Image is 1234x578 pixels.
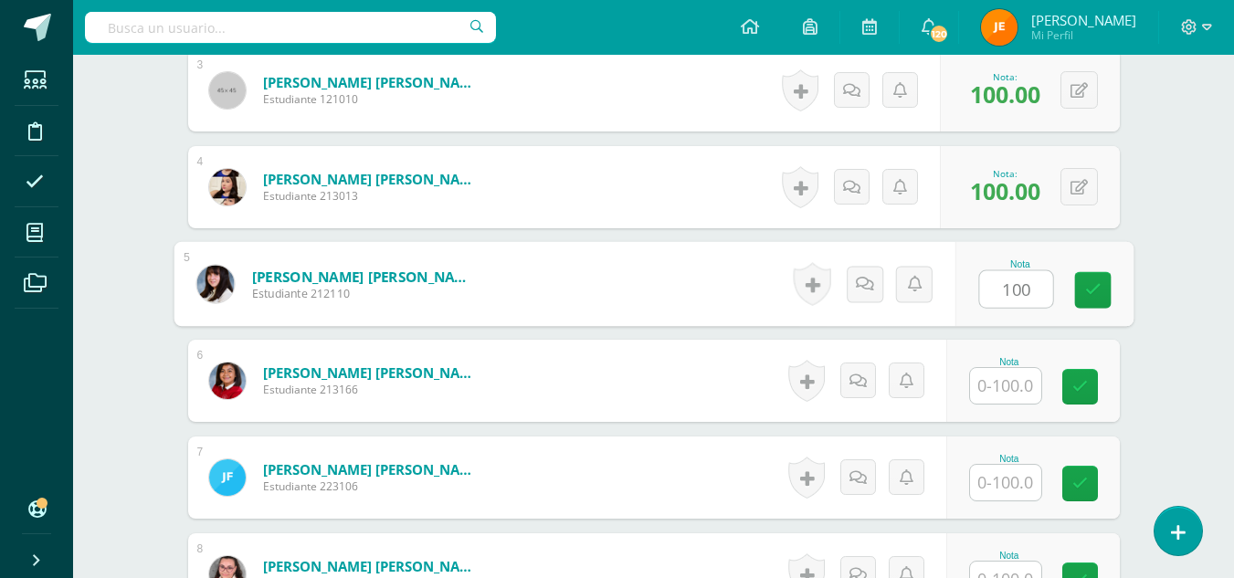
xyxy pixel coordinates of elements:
[209,169,246,205] img: 0700b50f0b371fc2d1ff999fb2f18c82.png
[263,188,482,204] span: Estudiante 213013
[969,551,1049,561] div: Nota
[263,170,482,188] a: [PERSON_NAME] [PERSON_NAME]
[263,382,482,397] span: Estudiante 213166
[970,368,1041,404] input: 0-100.0
[251,286,477,302] span: Estudiante 212110
[263,460,482,478] a: [PERSON_NAME] [PERSON_NAME]
[979,271,1052,308] input: 0-100.0
[209,72,246,109] img: 45x45
[251,267,477,286] a: [PERSON_NAME] [PERSON_NAME]
[970,167,1040,180] div: Nota:
[85,12,496,43] input: Busca un usuario...
[263,73,482,91] a: [PERSON_NAME] [PERSON_NAME]
[981,9,1018,46] img: 962c767266edd2fdb3c7b27e8a0b0a7e.png
[209,363,246,399] img: f2f1444c7bd181d52c1d898ae68cef1f.png
[978,259,1061,269] div: Nota
[969,454,1049,464] div: Nota
[970,79,1040,110] span: 100.00
[209,459,246,496] img: a37e87eeb666976b2db52ea062b2fde4.png
[263,363,482,382] a: [PERSON_NAME] [PERSON_NAME]
[263,478,482,494] span: Estudiante 223106
[970,70,1040,83] div: Nota:
[1031,11,1136,29] span: [PERSON_NAME]
[970,175,1040,206] span: 100.00
[263,91,482,107] span: Estudiante 121010
[970,465,1041,500] input: 0-100.0
[969,357,1049,367] div: Nota
[1031,27,1136,43] span: Mi Perfil
[929,24,949,44] span: 120
[263,557,482,575] a: [PERSON_NAME] [PERSON_NAME]
[196,265,234,302] img: 431a9bfe0279ea33777c1c3f673e6532.png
